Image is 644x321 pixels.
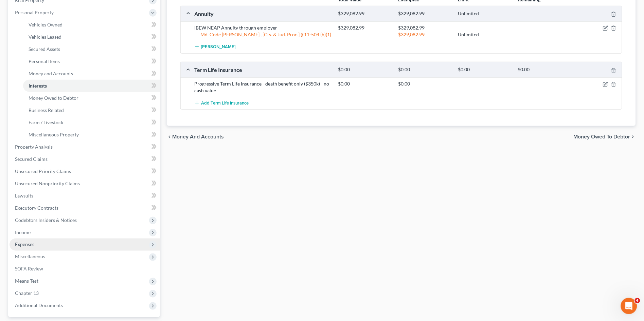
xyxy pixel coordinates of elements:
[15,278,38,284] span: Means Test
[29,71,73,76] span: Money and Accounts
[15,181,80,186] span: Unsecured Nonpriority Claims
[15,144,53,150] span: Property Analysis
[10,202,160,214] a: Executory Contracts
[395,11,455,17] div: $329,082.99
[15,10,54,15] span: Personal Property
[10,177,160,190] a: Unsecured Nonpriority Claims
[574,134,636,139] button: Money Owed to Debtor chevron_right
[15,168,71,174] span: Unsecured Priority Claims
[23,55,160,68] a: Personal Items
[201,44,235,50] span: [PERSON_NAME]
[574,134,630,139] span: Money Owed to Debtor
[201,100,249,106] span: Add Term Life Insurance
[630,134,636,139] i: chevron_right
[23,116,160,129] a: Farm / Livestock
[15,303,63,308] span: Additional Documents
[515,67,575,73] div: $0.00
[194,97,249,109] button: Add Term Life Insurance
[335,67,395,73] div: $0.00
[15,205,58,211] span: Executory Contracts
[29,22,62,27] span: Vehicles Owned
[335,80,395,87] div: $0.00
[29,132,79,137] span: Miscellaneous Property
[191,66,335,73] div: Term Life Insurance
[395,24,455,31] div: $329,082.99
[29,83,47,89] span: Interests
[15,193,33,199] span: Lawsuits
[23,31,160,43] a: Vehicles Leased
[395,31,455,38] div: $329,082.99
[167,134,172,139] i: chevron_left
[455,67,515,73] div: $0.00
[167,134,224,139] button: chevron_left Money and Accounts
[15,242,34,247] span: Expenses
[15,229,31,235] span: Income
[191,31,335,38] div: Md. Code [PERSON_NAME]., [Cts. & Jud. Proc.] § 11-504 (h)(1)
[23,43,160,55] a: Secured Assets
[395,80,455,87] div: $0.00
[10,165,160,177] a: Unsecured Priority Claims
[29,107,64,113] span: Business Related
[15,156,48,162] span: Secured Claims
[23,129,160,141] a: Miscellaneous Property
[621,298,637,314] iframe: Intercom live chat
[10,141,160,153] a: Property Analysis
[15,266,43,272] span: SOFA Review
[635,298,640,303] span: 4
[191,24,335,31] div: IBEW NEAP Annuity through employer
[455,31,515,38] div: Unlimited
[15,290,39,296] span: Chapter 13
[335,24,395,31] div: $329,082.99
[15,254,45,260] span: Miscellaneous
[29,119,63,125] span: Farm / Livestock
[10,263,160,275] a: SOFA Review
[23,19,160,31] a: Vehicles Owned
[23,92,160,104] a: Money Owed to Debtor
[10,153,160,165] a: Secured Claims
[455,11,515,17] div: Unlimited
[395,67,455,73] div: $0.00
[191,80,335,94] div: Progressive Term Life Insurance - death benefit only ($350k) - no cash value
[29,46,60,52] span: Secured Assets
[194,41,235,53] button: [PERSON_NAME]
[10,190,160,202] a: Lawsuits
[335,11,395,17] div: $329,082.99
[29,34,61,40] span: Vehicles Leased
[23,80,160,92] a: Interests
[29,95,78,101] span: Money Owed to Debtor
[191,10,335,17] div: Annuity
[23,68,160,80] a: Money and Accounts
[29,58,60,64] span: Personal Items
[172,134,224,139] span: Money and Accounts
[15,217,77,223] span: Codebtors Insiders & Notices
[23,104,160,116] a: Business Related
